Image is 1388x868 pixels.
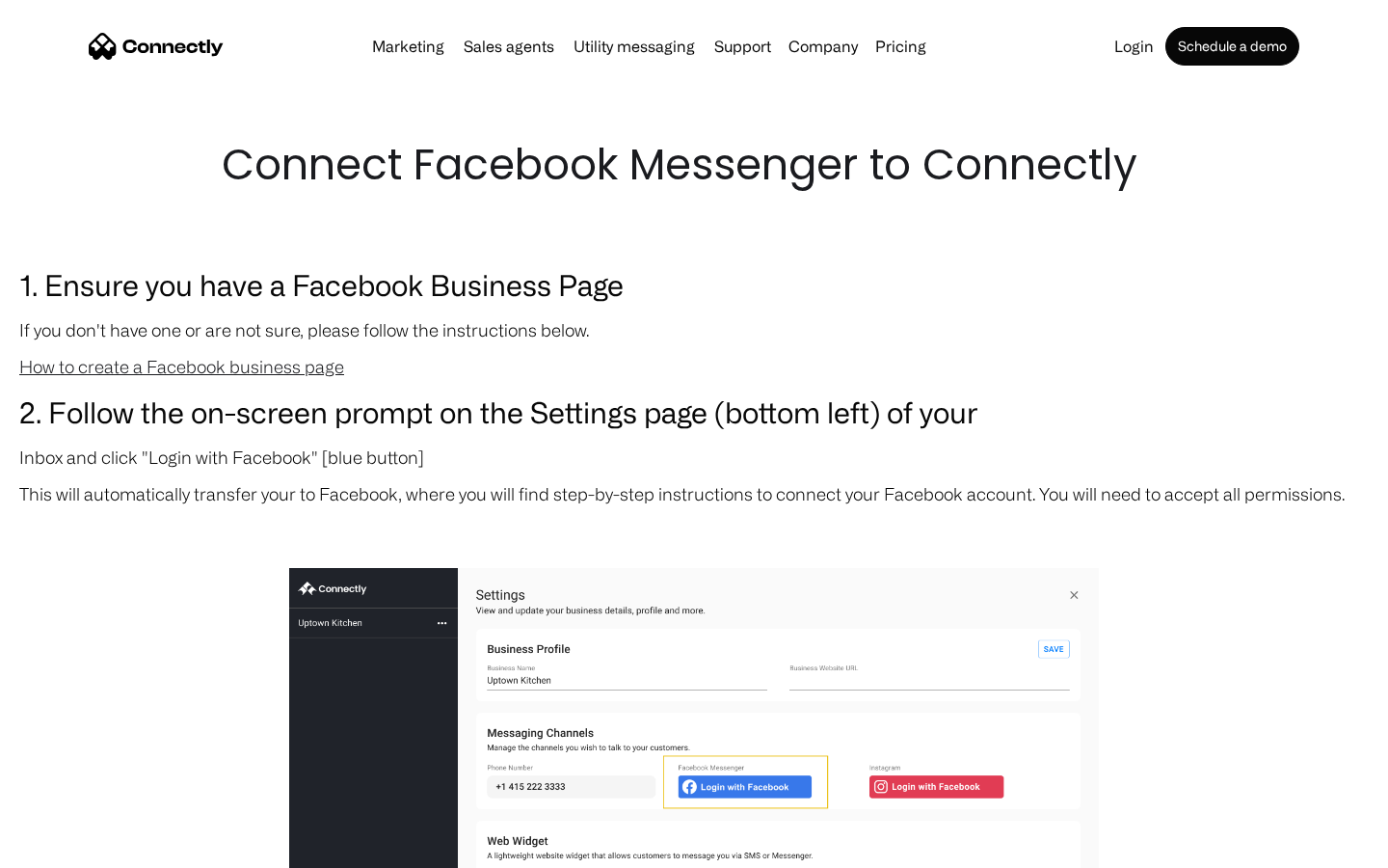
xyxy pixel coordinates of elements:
a: Login [1107,39,1161,54]
h3: 2. Follow the on-screen prompt on the Settings page (bottom left) of your [19,390,1369,434]
p: Inbox and click "Login with Facebook" [blue button] [19,444,1369,471]
a: Schedule a demo [1165,27,1299,66]
p: ‍ [19,517,1369,544]
h3: 1. Ensure you have a Facebook Business Page [19,262,1369,307]
h1: Connect Facebook Messenger to Connectly [222,135,1166,195]
p: This will automatically transfer your to Facebook, where you will find step-by-step instructions ... [19,480,1369,507]
a: How to create a Facebook business page [19,357,344,376]
a: Support [707,39,779,54]
a: Marketing [364,39,452,54]
a: Sales agents [456,39,562,54]
div: Company [788,33,858,60]
ul: Language list [39,834,116,861]
a: Pricing [867,39,934,54]
aside: Language selected: English [19,834,116,861]
a: Utility messaging [566,39,703,54]
p: If you don't have one or are not sure, please follow the instructions below. [19,316,1369,343]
